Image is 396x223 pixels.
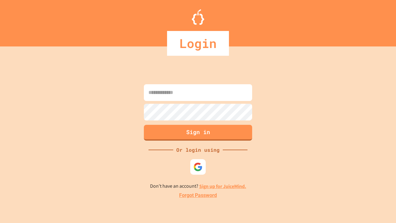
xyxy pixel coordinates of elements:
[179,192,217,199] a: Forgot Password
[192,9,204,25] img: Logo.svg
[193,162,203,172] img: google-icon.svg
[199,183,246,190] a: Sign up for JuiceMind.
[345,171,390,198] iframe: chat widget
[144,125,252,141] button: Sign in
[167,31,229,56] div: Login
[370,198,390,217] iframe: chat widget
[150,182,246,190] p: Don't have an account?
[173,146,223,154] div: Or login using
